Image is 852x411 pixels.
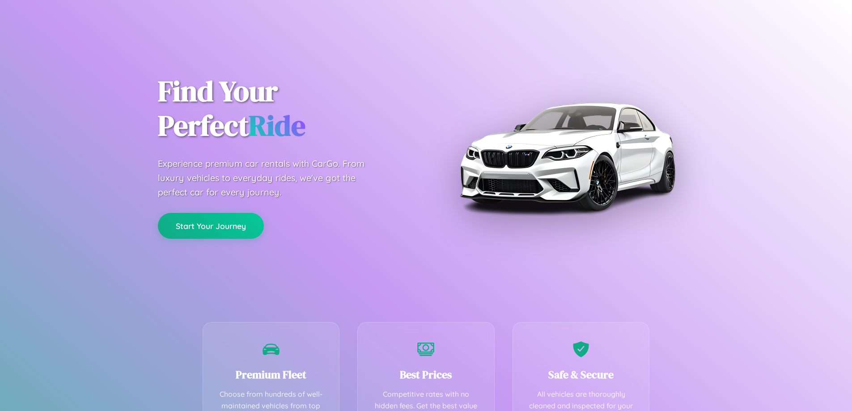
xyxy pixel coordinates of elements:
[455,45,679,268] img: Premium BMW car rental vehicle
[526,367,636,382] h3: Safe & Secure
[158,157,381,199] p: Experience premium car rentals with CarGo. From luxury vehicles to everyday rides, we've got the ...
[158,213,264,239] button: Start Your Journey
[371,367,481,382] h3: Best Prices
[158,74,413,143] h1: Find Your Perfect
[249,106,305,145] span: Ride
[216,367,326,382] h3: Premium Fleet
